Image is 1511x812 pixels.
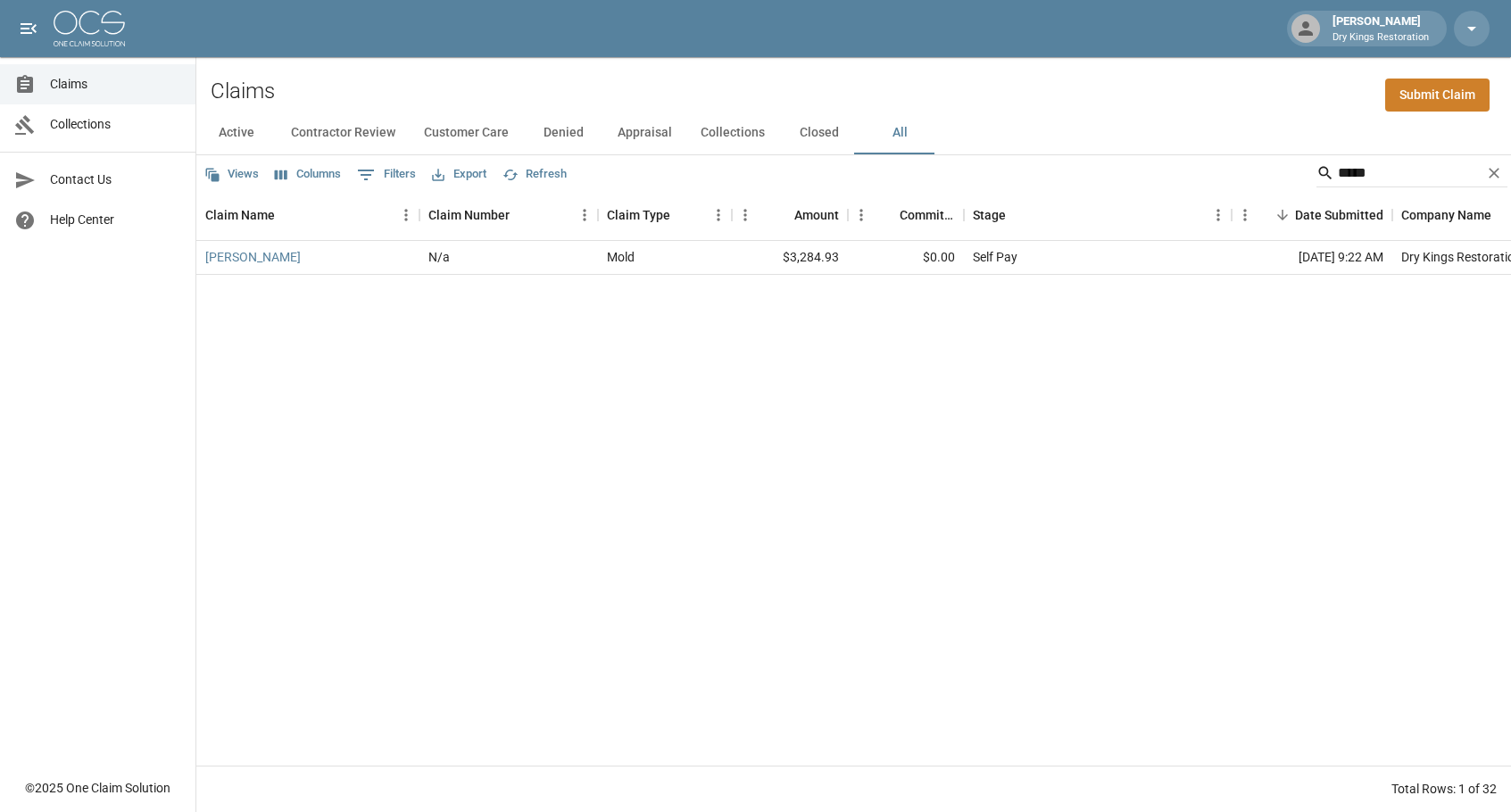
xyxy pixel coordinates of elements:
span: Contact Us [50,170,181,189]
button: Sort [275,203,300,228]
div: Claim Name [205,190,275,240]
div: Committed Amount [848,190,964,240]
div: Total Rows: 1 of 32 [1391,780,1497,798]
div: © 2025 One Claim Solution [25,779,170,797]
div: Amount [794,190,839,240]
div: N/a [428,248,450,266]
button: Views [200,161,263,188]
button: Clear [1481,160,1507,186]
span: Collections [50,115,181,134]
button: Appraisal [603,112,686,154]
div: Committed Amount [900,190,955,240]
div: Stage [973,190,1006,240]
div: [PERSON_NAME] [1325,12,1436,45]
button: Show filters [353,161,420,189]
div: $3,284.93 [732,241,848,275]
button: Menu [1232,202,1258,228]
button: Collections [686,112,779,154]
button: Sort [769,203,794,228]
div: Amount [732,190,848,240]
div: Claim Number [428,190,510,240]
button: Refresh [498,161,571,188]
button: open drawer [11,11,46,46]
div: Company Name [1401,190,1491,240]
div: $0.00 [848,241,964,275]
button: Denied [523,112,603,154]
div: Date Submitted [1232,190,1392,240]
button: Menu [705,202,732,228]
button: Select columns [270,161,345,188]
button: Sort [670,203,695,228]
div: Claim Type [598,190,732,240]
img: ocs-logo-white-transparent.png [54,11,125,46]
button: Sort [1006,203,1031,228]
div: Mold [607,248,635,266]
div: Claim Type [607,190,670,240]
div: Claim Name [196,190,419,240]
a: Submit Claim [1385,79,1490,112]
div: Date Submitted [1295,190,1383,240]
button: Closed [779,112,859,154]
a: [PERSON_NAME] [205,248,301,266]
button: Customer Care [410,112,523,154]
button: Export [428,161,491,188]
button: Sort [1270,203,1295,228]
div: Search [1316,159,1507,191]
div: [DATE] 9:22 AM [1232,241,1392,275]
span: Claims [50,75,181,94]
h2: Claims [211,79,275,104]
div: Self Pay [973,248,1017,266]
button: Sort [875,203,900,228]
span: Help Center [50,211,181,229]
div: Stage [964,190,1232,240]
button: Sort [510,203,535,228]
button: Contractor Review [277,112,410,154]
button: All [859,112,940,154]
button: Menu [1205,202,1232,228]
button: Menu [571,202,598,228]
button: Menu [393,202,419,228]
div: dynamic tabs [196,112,1511,154]
button: Active [196,112,277,154]
button: Menu [848,202,875,228]
button: Menu [732,202,759,228]
div: Claim Number [419,190,598,240]
p: Dry Kings Restoration [1333,30,1429,46]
